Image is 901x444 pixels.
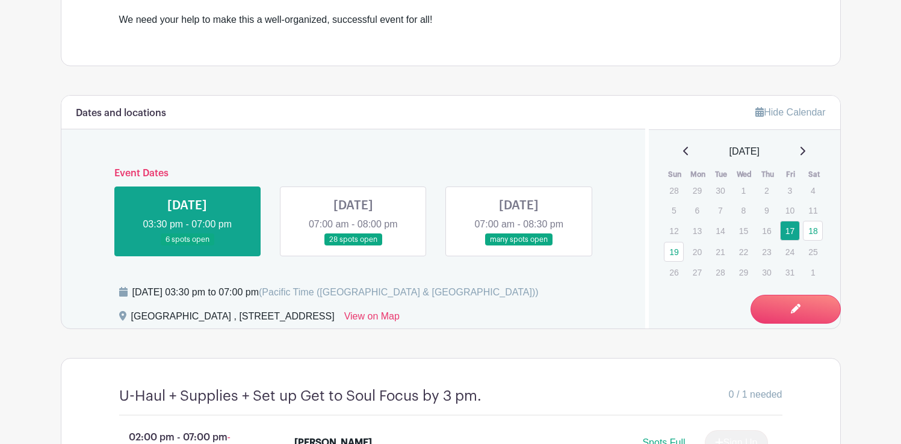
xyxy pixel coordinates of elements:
[664,242,684,262] a: 19
[119,387,481,405] h4: U-Haul + Supplies + Set up Get to Soul Focus by 3 pm.
[803,201,823,220] p: 11
[664,201,684,220] p: 5
[710,221,730,240] p: 14
[729,144,760,159] span: [DATE]
[664,181,684,200] p: 28
[344,309,400,328] a: View on Map
[780,263,800,282] p: 31
[734,221,754,240] p: 15
[734,181,754,200] p: 1
[802,168,826,180] th: Sat
[132,285,539,300] div: [DATE] 03:30 pm to 07:00 pm
[119,13,782,27] div: We need your help to make this a well-organized, successful event for all!
[710,168,733,180] th: Tue
[757,242,776,261] p: 23
[803,242,823,261] p: 25
[757,181,776,200] p: 2
[664,263,684,282] p: 26
[780,181,800,200] p: 3
[710,263,730,282] p: 28
[131,309,335,328] div: [GEOGRAPHIC_DATA] , [STREET_ADDRESS]
[76,108,166,119] h6: Dates and locations
[756,168,779,180] th: Thu
[734,263,754,282] p: 29
[803,221,823,241] a: 18
[757,221,776,240] p: 16
[687,181,707,200] p: 29
[780,201,800,220] p: 10
[105,168,602,179] h6: Event Dates
[780,221,800,241] a: 17
[755,107,825,117] a: Hide Calendar
[803,263,823,282] p: 1
[734,242,754,261] p: 22
[757,263,776,282] p: 30
[687,168,710,180] th: Mon
[803,181,823,200] p: 4
[687,221,707,240] p: 13
[729,387,782,402] span: 0 / 1 needed
[733,168,757,180] th: Wed
[663,168,687,180] th: Sun
[779,168,803,180] th: Fri
[757,201,776,220] p: 9
[687,263,707,282] p: 27
[687,201,707,220] p: 6
[687,242,707,261] p: 20
[259,287,539,297] span: (Pacific Time ([GEOGRAPHIC_DATA] & [GEOGRAPHIC_DATA]))
[710,181,730,200] p: 30
[664,221,684,240] p: 12
[734,201,754,220] p: 8
[710,242,730,261] p: 21
[780,242,800,261] p: 24
[710,201,730,220] p: 7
